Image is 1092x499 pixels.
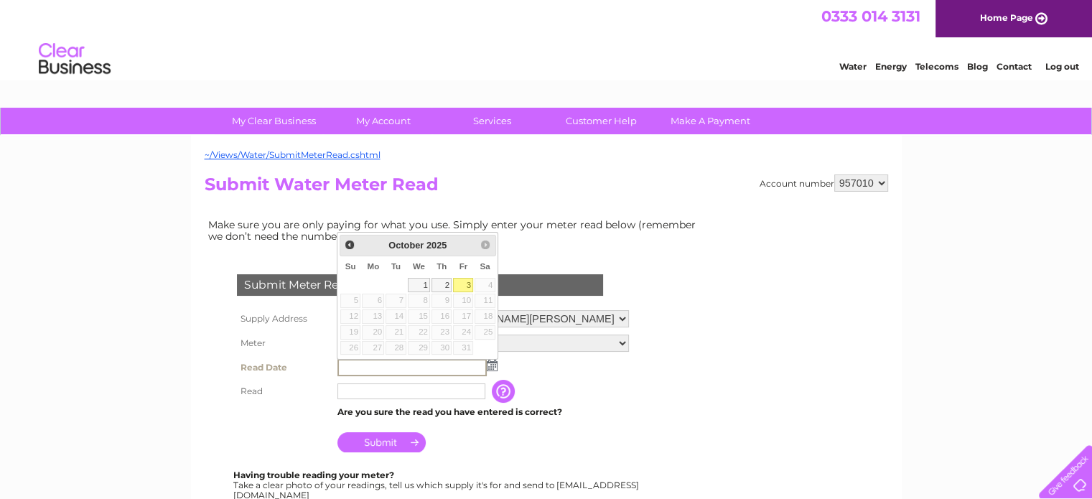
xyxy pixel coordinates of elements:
a: 0333 014 3131 [821,7,920,25]
a: 3 [453,278,473,292]
a: My Account [324,108,442,134]
a: 2 [431,278,452,292]
span: Wednesday [413,262,425,271]
a: Prev [342,237,358,253]
span: Monday [368,262,380,271]
a: Log out [1045,61,1078,72]
a: Telecoms [915,61,958,72]
td: Are you sure the read you have entered is correct? [334,403,633,421]
th: Read Date [233,355,334,380]
b: Having trouble reading your meter? [233,470,394,480]
a: ~/Views/Water/SubmitMeterRead.cshtml [205,149,381,160]
a: Make A Payment [651,108,770,134]
span: Sunday [345,262,356,271]
a: Water [839,61,867,72]
a: Blog [967,61,988,72]
a: Energy [875,61,907,72]
a: Contact [997,61,1032,72]
span: Friday [459,262,468,271]
img: ... [487,360,498,371]
a: Services [433,108,551,134]
th: Supply Address [233,307,334,331]
span: October [388,240,424,251]
span: Saturday [480,262,490,271]
div: Clear Business is a trading name of Verastar Limited (registered in [GEOGRAPHIC_DATA] No. 3667643... [207,8,886,70]
img: logo.png [38,37,111,81]
span: Prev [344,239,355,251]
span: Thursday [437,262,447,271]
input: Information [492,380,518,403]
a: Customer Help [542,108,661,134]
th: Meter [233,331,334,355]
a: 1 [408,278,431,292]
a: My Clear Business [215,108,333,134]
div: Account number [760,174,888,192]
th: Read [233,380,334,403]
span: 2025 [426,240,447,251]
h2: Submit Water Meter Read [205,174,888,202]
input: Submit [337,432,426,452]
span: Tuesday [391,262,401,271]
td: Make sure you are only paying for what you use. Simply enter your meter read below (remember we d... [205,215,707,246]
div: Submit Meter Read [237,274,603,296]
